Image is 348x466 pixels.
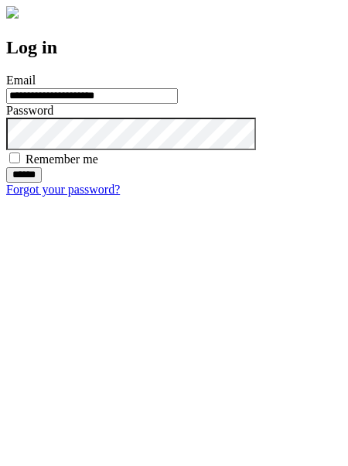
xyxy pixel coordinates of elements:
[6,74,36,87] label: Email
[6,104,53,117] label: Password
[26,152,98,166] label: Remember me
[6,6,19,19] img: logo-4e3dc11c47720685a147b03b5a06dd966a58ff35d612b21f08c02c0306f2b779.png
[6,37,342,58] h2: Log in
[6,183,120,196] a: Forgot your password?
